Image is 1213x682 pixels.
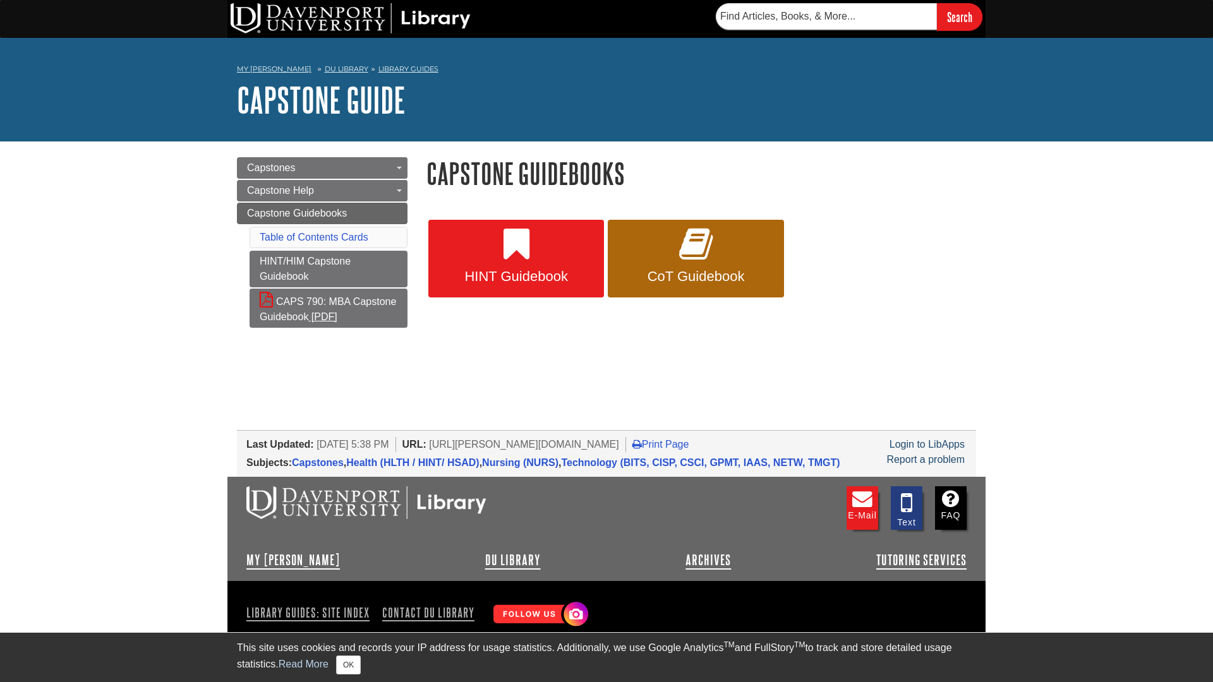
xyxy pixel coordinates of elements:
button: Close [336,655,361,674]
a: HINT/HIM Capstone Guidebook [250,251,407,287]
a: DU Library [485,553,541,568]
a: Capstone Help [237,180,407,201]
span: Last Updated: [246,439,314,450]
a: Library Guides: Site Index [246,602,375,623]
a: CoT Guidebook [608,220,783,298]
sup: TM [794,640,805,649]
a: Capstone Guidebooks [237,203,407,224]
a: E-mail [847,486,878,530]
span: Capstone Help [247,185,314,196]
a: CAPS 790: MBA Capstone Guidebook [250,289,407,328]
a: Capstones [237,157,407,179]
span: [DATE] 5:38 PM [317,439,389,450]
a: My [PERSON_NAME] [237,64,311,75]
a: Library Guides [378,64,438,73]
div: Guide Page Menu [237,157,407,328]
sup: TM [723,640,734,649]
a: Login to LibApps [890,439,965,450]
a: Print Page [632,439,689,450]
a: Nursing (NURS) [482,457,558,468]
span: [URL][PERSON_NAME][DOMAIN_NAME] [429,439,619,450]
a: Archives [685,553,731,568]
div: This site uses cookies and records your IP address for usage statistics. Additionally, we use Goo... [237,640,976,674]
a: Capstones [292,457,344,468]
h1: Capstone Guidebooks [426,157,976,189]
a: Table of Contents Cards [260,232,368,242]
span: , , , [292,457,840,468]
span: HINT Guidebook [438,268,594,285]
a: Tutoring Services [876,553,967,568]
input: Find Articles, Books, & More... [716,3,937,30]
img: DU Library [231,3,471,33]
nav: breadcrumb [237,61,976,81]
a: Technology (BITS, CISP, CSCI, GPMT, IAAS, NETW, TMGT) [561,457,840,468]
span: Capstones [247,162,296,173]
span: Capstone Guidebooks [247,208,347,218]
a: Report a problem [886,454,965,465]
a: Health (HLTH / HINT/ HSAD) [346,457,479,468]
a: Contact DU Library [377,602,480,623]
span: URL: [402,439,426,450]
a: HINT Guidebook [428,220,604,298]
a: Read More [279,659,329,669]
img: DU Libraries [246,486,486,519]
input: Search [937,3,982,30]
i: Print Page [632,439,642,449]
a: Text [891,486,922,530]
span: Subjects: [246,457,292,468]
form: Searches DU Library's articles, books, and more [716,3,982,30]
a: Capstone Guide [237,80,406,119]
span: CoT Guidebook [617,268,774,285]
img: Follow Us! Instagram [487,597,591,633]
a: FAQ [935,486,967,530]
a: DU Library [325,64,368,73]
a: My [PERSON_NAME] [246,553,340,568]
